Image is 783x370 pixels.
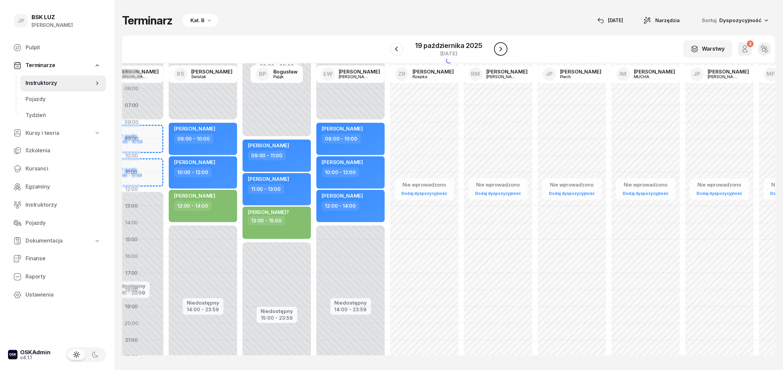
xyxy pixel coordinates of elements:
span: Finanse [25,254,101,263]
span: Instruktorzy [25,201,101,209]
button: Narzędzia [637,14,686,27]
a: Szkolenia [8,143,106,159]
a: Dodaj dyspozycyjność [620,190,671,197]
div: Niedostępny [187,300,219,305]
span: Sortuj [702,16,718,25]
div: Rzepka [412,74,445,79]
span: BP [259,71,266,77]
span: Terminarze [25,61,55,70]
a: Kursanci [8,161,106,177]
div: 11:00 [122,164,141,181]
span: [PERSON_NAME] [248,176,289,182]
div: [PERSON_NAME] [339,69,380,74]
a: RM[PERSON_NAME][PERSON_NAME] [463,65,533,83]
span: Narzędzia [655,16,680,24]
div: Nie wprowadzono [472,180,523,189]
button: Kat. B [180,14,218,27]
span: Szkolenia [25,146,101,155]
span: Raporty [25,272,101,281]
div: 19 października 2025 [415,42,482,49]
div: 09:00 - 11:00 [248,151,286,160]
span: Egzaminy [25,182,101,191]
a: Terminarze [8,58,106,73]
span: [PERSON_NAME] [248,142,289,149]
div: Piech [560,74,592,79]
div: OSKAdmin [20,350,51,355]
span: ŁW [323,71,333,77]
a: Dodaj dyspozycyjność [399,190,450,197]
a: Ustawienia [8,287,106,303]
div: [PERSON_NAME] [486,69,527,74]
div: 09:00 [122,130,141,147]
button: 2 [738,42,751,56]
button: Niedostępny14:00 - 23:59 [187,299,219,314]
span: Dyspozycyjność [719,17,762,23]
div: 12:00 - 14:00 [174,201,212,211]
a: Pojazdy [20,91,106,107]
span: [PERSON_NAME] [322,193,363,199]
a: Instruktorzy [8,197,106,213]
h1: Terminarz [122,14,172,27]
span: Dokumentacja [25,236,63,245]
div: Nie wprowadzono [399,180,450,189]
a: Dodaj dyspozycyjność [694,190,745,197]
div: [PERSON_NAME] [486,74,518,79]
span: MF [766,71,775,77]
button: Warstwy [683,40,732,58]
span: Pulpit [25,43,101,52]
a: Pojazdy [8,215,106,231]
button: Nie wprowadzonoDodaj dyspozycyjność [399,179,450,199]
div: 10:00 [122,147,141,164]
span: Pojazdy [25,95,101,104]
span: ZR [398,71,405,77]
div: 20:00 [122,315,141,332]
div: MUCHA [634,74,666,79]
span: [PERSON_NAME] [174,125,215,132]
div: Nie wprowadzono [694,180,745,189]
div: BSK LUZ [32,14,73,20]
span: Tydzień [25,111,101,120]
button: Nie wprowadzonoDodaj dyspozycyjność [694,179,745,199]
button: Niedostępny14:00 - 23:59 [334,299,367,314]
a: Dodaj dyspozycyjność [546,190,597,197]
a: Kursy i teoria [8,125,106,141]
div: 07:00 [122,97,141,114]
div: 08:00 [122,114,141,130]
button: Nie wprowadzonoDodaj dyspozycyjność [620,179,671,199]
span: JP [693,71,700,77]
a: Tydzień [20,107,106,123]
div: Kat. B [190,16,205,24]
div: [PERSON_NAME] [191,69,232,74]
div: 16:00 [122,248,141,265]
span: [PERSON_NAME] [322,159,363,165]
div: 10:00 - 12:00 [322,167,359,177]
div: 2 [747,41,753,47]
a: BPBogusławPająk [250,65,303,83]
div: [DATE] [415,51,482,56]
span: Kursy i teoria [25,129,59,138]
div: [PERSON_NAME] [32,21,73,30]
div: 08:00 - 10:00 [322,134,361,144]
a: Instruktorzy [20,75,106,91]
span: RM [471,71,480,77]
div: 15:00 - 23:59 [261,314,293,321]
a: ŁW[PERSON_NAME][PERSON_NAME] [316,65,385,83]
div: [PERSON_NAME] [634,69,675,74]
button: Nie wprowadzonoDodaj dyspozycyjność [472,179,523,199]
a: Egzaminy [8,179,106,195]
div: [PERSON_NAME] [412,69,454,74]
div: 13:00 [122,198,141,214]
div: Warstwy [690,45,725,53]
div: 06:00 [122,80,141,97]
span: Ustawienia [25,290,101,299]
div: 22:00 [122,349,141,365]
div: 12:00 [122,181,141,198]
div: Świstak [191,74,223,79]
a: RŚ[PERSON_NAME]Świstak [168,65,238,83]
span: JP [546,71,553,77]
div: 11:00 - 13:00 [248,184,284,194]
div: 13:00 - 15:00 [248,216,285,225]
div: 10:00 - 12:00 [174,167,212,177]
a: ZR[PERSON_NAME]Rzepka [390,65,459,83]
a: JP[PERSON_NAME][PERSON_NAME] [685,65,754,83]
